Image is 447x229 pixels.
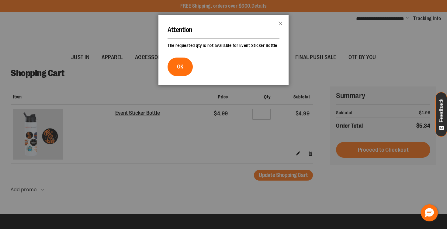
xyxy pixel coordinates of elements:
button: OK [168,58,193,76]
button: Hello, have a question? Let’s chat. [421,204,438,221]
div: The requested qty is not available for Event Sticker Bottle [168,42,279,48]
span: OK [177,64,183,70]
button: Feedback - Show survey [435,92,447,137]
span: Feedback [438,98,444,122]
h1: Attention [168,24,279,39]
